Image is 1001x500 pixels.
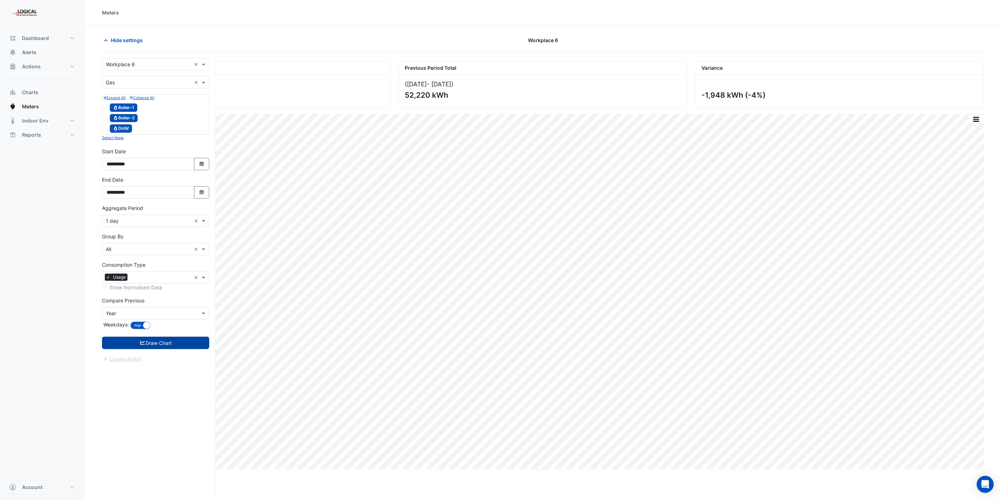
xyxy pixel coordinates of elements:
button: More Options [969,115,983,124]
fa-icon: Gas [113,105,118,110]
button: Meters [6,100,79,114]
label: Weekdays: [102,321,129,328]
span: Charts [22,89,38,96]
app-icon: Charts [9,89,16,96]
span: Clear [194,217,200,225]
span: DHW [110,124,132,133]
button: Actions [6,59,79,74]
label: End Date [102,176,123,183]
button: Hide settings [102,34,147,46]
span: Usage [111,274,127,281]
div: ([DATE] ) [108,80,384,88]
span: Reports [22,131,41,138]
label: Aggregate Period [102,204,143,212]
span: - [DATE] [427,80,451,88]
label: Show Normalised Data [109,284,162,291]
div: Open Intercom Messenger [977,476,994,493]
fa-icon: Gas [113,115,118,121]
span: Boiler-2 [110,114,138,123]
span: Workplace 6 [528,36,558,44]
label: Consumption Type [102,261,146,268]
span: Dashboard [22,35,49,42]
span: Hide settings [111,36,143,44]
div: Variance [696,61,984,75]
label: Compare Previous [102,297,144,304]
span: Actions [22,63,41,70]
app-icon: Dashboard [9,35,16,42]
span: × [105,274,111,281]
div: 50,271 kWh [108,91,383,100]
div: ([DATE] ) [405,80,681,88]
button: Indoor Env [6,114,79,128]
div: Meters [102,9,119,16]
span: Clear [194,61,200,68]
app-icon: Alerts [9,49,16,56]
fa-icon: Select Date [199,189,205,195]
app-icon: Meters [9,103,16,110]
label: Group By [102,233,124,240]
div: Current Period Total [102,61,390,75]
app-escalated-ticket-create-button: Please draw the charts first [102,356,142,362]
span: Indoor Env [22,117,49,124]
button: Charts [6,85,79,100]
div: -1,948 kWh (-4%) [702,91,977,100]
app-icon: Indoor Env [9,117,16,124]
span: Meters [22,103,39,110]
button: Dashboard [6,31,79,45]
div: Selected meters/streams do not support normalisation [102,284,209,291]
span: Account [22,484,42,491]
button: Account [6,480,79,494]
div: 52,220 kWh [405,91,679,100]
span: Boiler-1 [110,103,137,112]
button: Expand All [104,95,126,101]
small: Select None [102,136,124,140]
button: Collapse All [130,95,154,101]
button: Reports [6,128,79,142]
span: Clear [194,245,200,253]
span: Alerts [22,49,36,56]
img: Company Logo [8,6,40,20]
fa-icon: Select Date [199,161,205,167]
fa-icon: Gas [113,126,118,131]
span: Clear [194,79,200,86]
app-icon: Actions [9,63,16,70]
label: Start Date [102,148,126,155]
button: Draw Chart [102,337,209,349]
div: Previous Period Total [399,61,687,75]
button: Select None [102,135,124,141]
span: Clear [194,274,200,281]
app-icon: Reports [9,131,16,138]
small: Expand All [104,96,126,100]
small: Collapse All [130,96,154,100]
button: Alerts [6,45,79,59]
